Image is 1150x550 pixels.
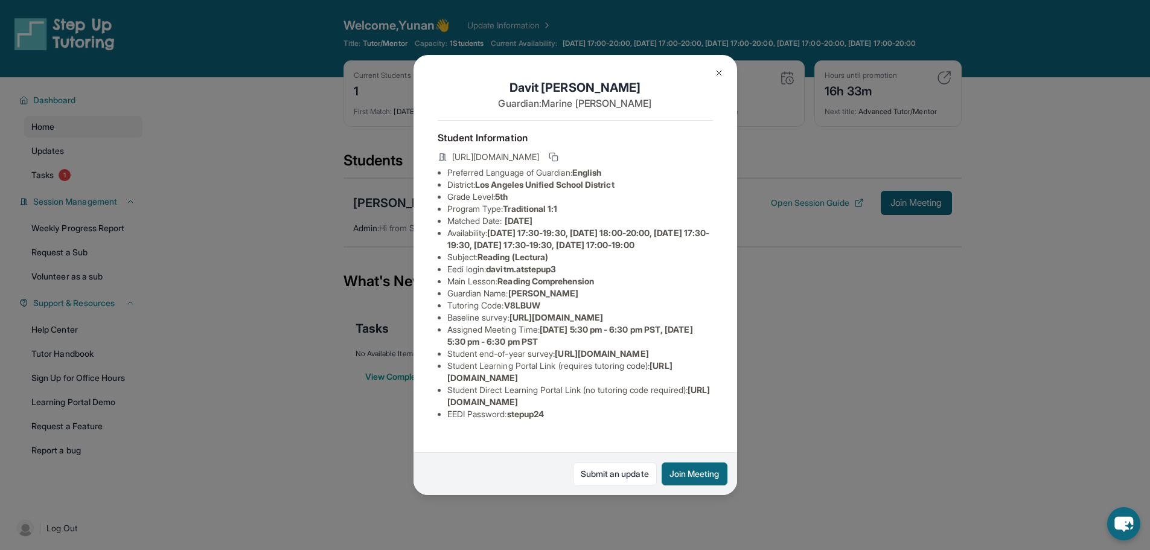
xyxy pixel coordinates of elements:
[504,300,540,310] span: V8LBUW
[573,462,657,485] a: Submit an update
[447,312,713,324] li: Baseline survey :
[447,287,713,299] li: Guardian Name :
[662,462,727,485] button: Join Meeting
[447,275,713,287] li: Main Lesson :
[1107,507,1140,540] button: chat-button
[714,68,724,78] img: Close Icon
[447,324,693,347] span: [DATE] 5:30 pm - 6:30 pm PST, [DATE] 5:30 pm - 6:30 pm PST
[447,227,713,251] li: Availability:
[497,276,593,286] span: Reading Comprehension
[478,252,548,262] span: Reading (Lectura)
[447,299,713,312] li: Tutoring Code :
[447,251,713,263] li: Subject :
[486,264,556,274] span: davitm.atstepup3
[546,150,561,164] button: Copy link
[510,312,603,322] span: [URL][DOMAIN_NAME]
[447,263,713,275] li: Eedi login :
[447,324,713,348] li: Assigned Meeting Time :
[503,203,557,214] span: Traditional 1:1
[447,348,713,360] li: Student end-of-year survey :
[438,96,713,110] p: Guardian: Marine [PERSON_NAME]
[555,348,648,359] span: [URL][DOMAIN_NAME]
[438,130,713,145] h4: Student Information
[505,216,532,226] span: [DATE]
[452,151,539,163] span: [URL][DOMAIN_NAME]
[438,79,713,96] h1: Davit [PERSON_NAME]
[447,228,710,250] span: [DATE] 17:30-19:30, [DATE] 18:00-20:00, [DATE] 17:30-19:30, [DATE] 17:30-19:30, [DATE] 17:00-19:00
[447,203,713,215] li: Program Type:
[507,409,545,419] span: stepup24
[447,191,713,203] li: Grade Level:
[572,167,602,177] span: English
[447,215,713,227] li: Matched Date:
[447,384,713,408] li: Student Direct Learning Portal Link (no tutoring code required) :
[447,408,713,420] li: EEDI Password :
[508,288,579,298] span: [PERSON_NAME]
[447,179,713,191] li: District:
[447,167,713,179] li: Preferred Language of Guardian:
[447,360,713,384] li: Student Learning Portal Link (requires tutoring code) :
[475,179,614,190] span: Los Angeles Unified School District
[495,191,508,202] span: 5th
